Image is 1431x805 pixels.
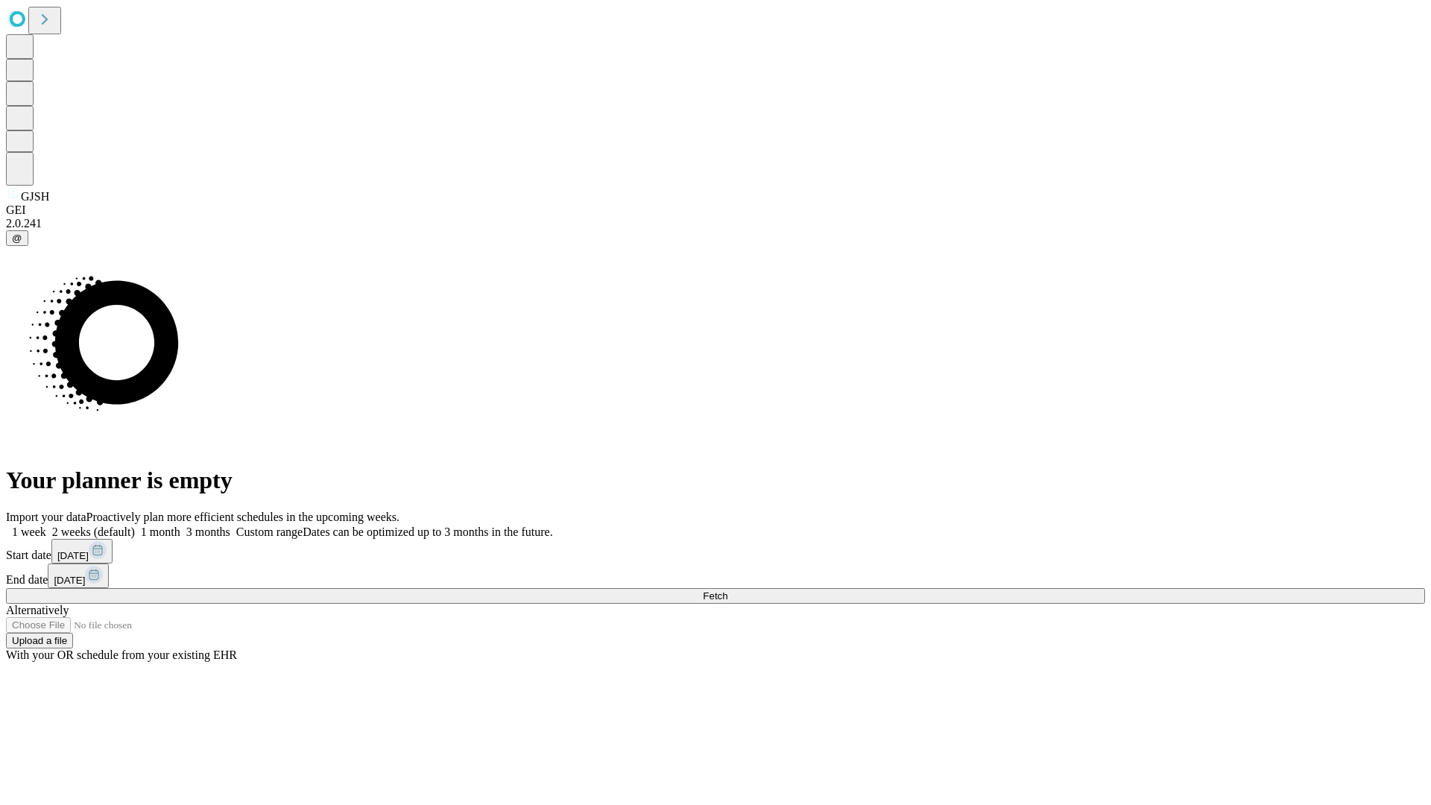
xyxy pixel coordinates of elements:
span: Fetch [703,590,727,602]
span: [DATE] [57,550,89,561]
span: Dates can be optimized up to 3 months in the future. [303,525,552,538]
div: Start date [6,539,1425,563]
span: Custom range [236,525,303,538]
span: 1 month [141,525,180,538]
span: Import your data [6,511,86,523]
button: @ [6,230,28,246]
div: 2.0.241 [6,217,1425,230]
button: [DATE] [51,539,113,563]
span: @ [12,233,22,244]
button: Upload a file [6,633,73,648]
button: [DATE] [48,563,109,588]
div: End date [6,563,1425,588]
span: 2 weeks (default) [52,525,135,538]
span: Proactively plan more efficient schedules in the upcoming weeks. [86,511,399,523]
span: [DATE] [54,575,85,586]
div: GEI [6,203,1425,217]
span: 3 months [186,525,230,538]
span: With your OR schedule from your existing EHR [6,648,237,661]
h1: Your planner is empty [6,467,1425,494]
span: GJSH [21,190,49,203]
button: Fetch [6,588,1425,604]
span: 1 week [12,525,46,538]
span: Alternatively [6,604,69,616]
